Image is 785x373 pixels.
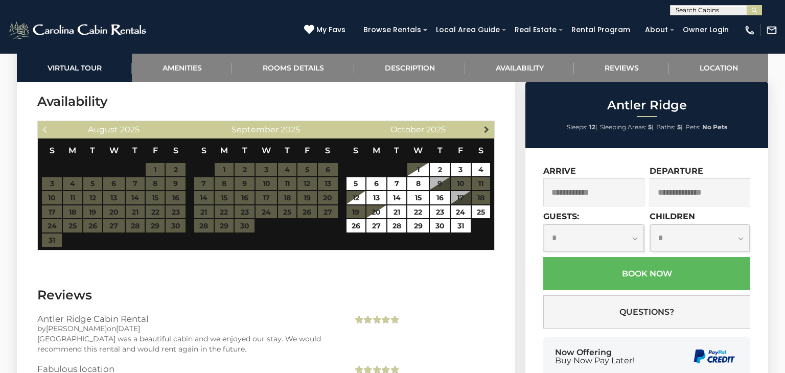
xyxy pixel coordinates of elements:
span: August [88,125,118,134]
span: Tuesday [242,146,247,155]
a: Virtual Tour [17,54,132,82]
a: Rooms Details [232,54,354,82]
span: Tuesday [90,146,95,155]
span: 2025 [281,125,300,134]
a: 2 [430,163,450,176]
span: Monday [68,146,76,155]
span: My Favs [316,25,345,35]
span: Pets: [685,123,701,131]
span: Wednesday [262,146,271,155]
label: Departure [650,166,703,176]
button: Book Now [543,257,750,290]
span: Friday [305,146,310,155]
span: Sleeping Areas: [600,123,647,131]
img: White-1-2.png [8,20,149,40]
span: Thursday [437,146,443,155]
h3: Availability [37,92,495,110]
a: 15 [407,191,429,204]
span: Sunday [353,146,358,155]
div: [GEOGRAPHIC_DATA] was a beautiful cabin and we enjoyed our stay. We would recommend this rental a... [37,334,337,354]
a: 31 [451,219,471,232]
div: Now Offering [555,348,634,365]
a: 5 [347,177,365,191]
div: by on [37,323,337,334]
span: Wednesday [413,146,423,155]
li: | [567,121,597,134]
span: Friday [153,146,158,155]
a: Local Area Guide [431,22,505,38]
strong: 5 [648,123,652,131]
a: 3 [451,163,471,176]
a: 22 [407,205,429,219]
a: 25 [472,205,490,219]
span: Tuesday [394,146,399,155]
a: Rental Program [566,22,635,38]
a: Owner Login [678,22,734,38]
span: Next [482,125,491,133]
a: Browse Rentals [358,22,426,38]
span: 2025 [426,125,446,134]
span: Wednesday [109,146,119,155]
span: 2025 [120,125,140,134]
a: Availability [465,54,574,82]
span: Sleeps: [567,123,588,131]
span: Saturday [478,146,483,155]
a: 14 [387,191,406,204]
h3: Reviews [37,286,495,304]
strong: 12 [589,123,595,131]
span: Monday [373,146,380,155]
li: | [656,121,683,134]
a: 8 [407,177,429,191]
a: 28 [387,219,406,232]
img: mail-regular-white.png [766,25,777,36]
a: About [640,22,673,38]
a: Real Estate [510,22,562,38]
span: Buy Now Pay Later! [555,357,634,365]
img: phone-regular-white.png [744,25,755,36]
a: 13 [366,191,386,204]
button: Questions? [543,295,750,329]
a: Location [669,54,768,82]
li: | [600,121,654,134]
span: Monday [220,146,228,155]
a: 30 [430,219,450,232]
a: 26 [347,219,365,232]
span: Thursday [132,146,137,155]
a: 24 [451,205,471,219]
a: 12 [347,191,365,204]
span: October [390,125,424,134]
label: Arrive [543,166,576,176]
span: Saturday [173,146,178,155]
strong: 5 [677,123,681,131]
span: Saturday [325,146,330,155]
span: Thursday [285,146,290,155]
span: Sunday [201,146,206,155]
a: 1 [407,163,429,176]
h3: Antler Ridge Cabin Rental [37,314,337,323]
a: 27 [366,219,386,232]
a: 23 [430,205,450,219]
a: 6 [366,177,386,191]
label: Guests: [543,212,579,221]
span: [DATE] [116,324,140,333]
span: Friday [458,146,463,155]
span: Baths: [656,123,676,131]
a: Description [354,54,465,82]
a: Reviews [574,54,669,82]
span: September [232,125,279,134]
a: Next [480,123,493,135]
a: 7 [387,177,406,191]
span: [PERSON_NAME] [46,324,107,333]
label: Children [650,212,695,221]
a: My Favs [304,25,348,36]
h2: Antler Ridge [528,99,766,112]
strong: No Pets [702,123,727,131]
a: 29 [407,219,429,232]
a: Amenities [132,54,232,82]
span: Sunday [50,146,55,155]
a: 16 [430,191,450,204]
a: 21 [387,205,406,219]
a: 20 [366,205,386,219]
a: 4 [472,163,490,176]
